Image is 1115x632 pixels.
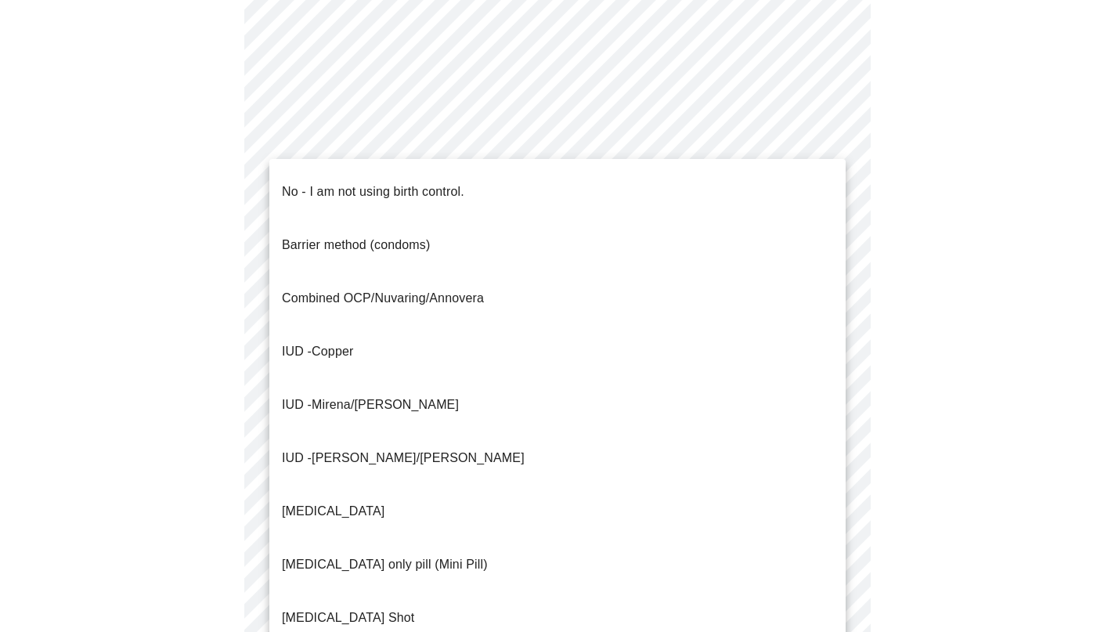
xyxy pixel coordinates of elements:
span: IUD - [282,451,312,464]
p: [MEDICAL_DATA] Shot [282,609,414,627]
p: [PERSON_NAME]/[PERSON_NAME] [282,449,525,468]
p: [MEDICAL_DATA] only pill (Mini Pill) [282,555,488,574]
p: Copper [282,342,353,361]
p: Barrier method (condoms) [282,236,430,255]
span: IUD - [282,345,312,358]
p: Combined OCP/Nuvaring/Annovera [282,289,484,308]
p: IUD - [282,395,459,414]
span: Mirena/[PERSON_NAME] [312,398,459,411]
p: [MEDICAL_DATA] [282,502,384,521]
p: No - I am not using birth control. [282,182,464,201]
